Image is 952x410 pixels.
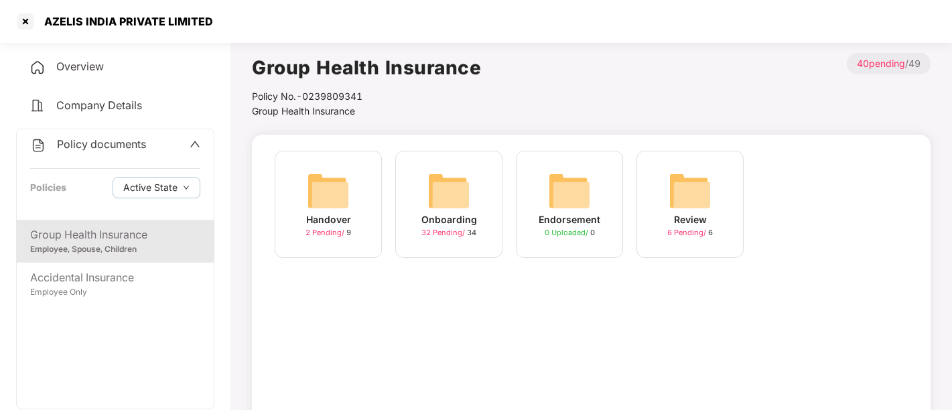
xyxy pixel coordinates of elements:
img: svg+xml;base64,PHN2ZyB4bWxucz0iaHR0cDovL3d3dy53My5vcmcvMjAwMC9zdmciIHdpZHRoPSIyNCIgaGVpZ2h0PSIyNC... [29,98,46,114]
span: 32 Pending / [421,228,467,237]
img: svg+xml;base64,PHN2ZyB4bWxucz0iaHR0cDovL3d3dy53My5vcmcvMjAwMC9zdmciIHdpZHRoPSI2NCIgaGVpZ2h0PSI2NC... [669,169,711,212]
span: up [190,139,200,149]
div: Policies [30,180,66,195]
button: Active Statedown [113,177,200,198]
span: Active State [123,180,178,195]
div: Review [674,212,707,227]
span: Overview [56,60,104,73]
img: svg+xml;base64,PHN2ZyB4bWxucz0iaHR0cDovL3d3dy53My5vcmcvMjAwMC9zdmciIHdpZHRoPSI2NCIgaGVpZ2h0PSI2NC... [307,169,350,212]
div: Employee, Spouse, Children [30,243,200,256]
div: Endorsement [539,212,600,227]
div: 9 [305,227,351,238]
div: 6 [667,227,713,238]
span: 0 Uploaded / [545,228,590,237]
span: 6 Pending / [667,228,708,237]
span: 2 Pending / [305,228,346,237]
img: svg+xml;base64,PHN2ZyB4bWxucz0iaHR0cDovL3d3dy53My5vcmcvMjAwMC9zdmciIHdpZHRoPSI2NCIgaGVpZ2h0PSI2NC... [427,169,470,212]
img: svg+xml;base64,PHN2ZyB4bWxucz0iaHR0cDovL3d3dy53My5vcmcvMjAwMC9zdmciIHdpZHRoPSIyNCIgaGVpZ2h0PSIyNC... [30,137,46,153]
img: svg+xml;base64,PHN2ZyB4bWxucz0iaHR0cDovL3d3dy53My5vcmcvMjAwMC9zdmciIHdpZHRoPSI2NCIgaGVpZ2h0PSI2NC... [548,169,591,212]
span: 40 pending [857,58,905,69]
div: Policy No.- 0239809341 [252,89,481,104]
span: down [183,184,190,192]
div: 34 [421,227,476,238]
div: Group Health Insurance [30,226,200,243]
div: Handover [306,212,351,227]
div: AZELIS INDIA PRIVATE LIMITED [36,15,213,28]
img: svg+xml;base64,PHN2ZyB4bWxucz0iaHR0cDovL3d3dy53My5vcmcvMjAwMC9zdmciIHdpZHRoPSIyNCIgaGVpZ2h0PSIyNC... [29,60,46,76]
p: / 49 [847,53,931,74]
span: Group Health Insurance [252,105,355,117]
span: Company Details [56,98,142,112]
h1: Group Health Insurance [252,53,481,82]
div: Onboarding [421,212,477,227]
div: Accidental Insurance [30,269,200,286]
div: Employee Only [30,286,200,299]
div: 0 [545,227,595,238]
span: Policy documents [57,137,146,151]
